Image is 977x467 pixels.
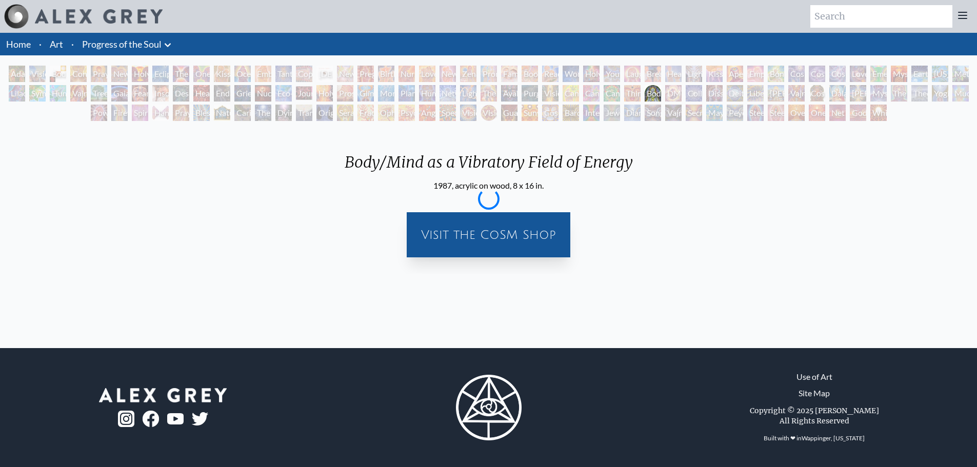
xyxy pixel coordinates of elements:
[214,85,230,101] div: Endarkenment
[419,105,435,121] div: Angel Skin
[440,85,456,101] div: Networks
[234,66,251,82] div: Ocean of Love Bliss
[296,85,312,101] div: Journey of the Wounded Healer
[91,105,107,121] div: Power to the Peaceful
[850,85,866,101] div: [PERSON_NAME]
[132,66,148,82] div: Holy Grail
[522,105,538,121] div: Sunyata
[747,105,764,121] div: Steeplehead 1
[440,105,456,121] div: Spectral Lotus
[604,85,620,101] div: Cannabacchus
[624,105,641,121] div: Diamond Being
[111,105,128,121] div: Firewalking
[645,105,661,121] div: Song of Vajra Being
[665,85,682,101] div: DMT - The Spirit Molecule
[788,85,805,101] div: Vajra Guru
[665,105,682,121] div: Vajra Being
[275,66,292,82] div: Tantra
[665,66,682,82] div: Healing
[481,85,497,101] div: The Shulgins and their Alchemical Angels
[413,218,564,251] a: Visit the CoSM Shop
[481,105,497,121] div: Vision Crystal Tondo
[747,66,764,82] div: Empowerment
[173,66,189,82] div: The Kiss
[583,105,600,121] div: Interbeing
[522,85,538,101] div: Purging
[583,85,600,101] div: Cannabis Sutra
[850,66,866,82] div: Love is a Cosmic Force
[193,85,210,101] div: Headache
[686,105,702,121] div: Secret Writing Being
[378,85,394,101] div: Monochord
[419,66,435,82] div: Love Circuit
[727,66,743,82] div: Aperture
[234,105,251,121] div: Caring
[870,105,887,121] div: White Light
[337,66,353,82] div: Newborn
[152,85,169,101] div: Insomnia
[336,179,641,192] div: 1987, acrylic on wood, 8 x 16 in.
[891,85,907,101] div: The Seer
[809,105,825,121] div: One
[9,66,25,82] div: Adam & Eve
[296,66,312,82] div: Copulating
[727,85,743,101] div: Deities & Demons Drinking from the Milky Pool
[255,66,271,82] div: Embracing
[440,66,456,82] div: New Family
[173,85,189,101] div: Despair
[316,105,333,121] div: Original Face
[336,153,641,179] div: Body/Mind as a Vibratory Field of Energy
[91,85,107,101] div: Tree & Person
[29,85,46,101] div: Symbiosis: Gall Wasp & Oak Tree
[50,66,66,82] div: Body, Mind, Spirit
[706,66,723,82] div: Kiss of the [MEDICAL_DATA]
[850,105,866,121] div: Godself
[768,105,784,121] div: Steeplehead 2
[686,66,702,82] div: Lightweaver
[686,85,702,101] div: Collective Vision
[173,105,189,121] div: Praying Hands
[501,66,517,82] div: Family
[768,85,784,101] div: [PERSON_NAME]
[706,105,723,121] div: Mayan Being
[214,66,230,82] div: Kissing
[645,66,661,82] div: Breathing
[275,85,292,101] div: Eco-Atlas
[604,105,620,121] div: Jewel Being
[501,105,517,121] div: Guardian of Infinite Vision
[316,85,333,101] div: Holy Fire
[357,66,374,82] div: Pregnancy
[193,105,210,121] div: Blessing Hand
[563,66,579,82] div: Wonder
[891,66,907,82] div: Mysteriosa 2
[645,85,661,101] div: Body/Mind as a Vibratory Field of Energy
[542,66,559,82] div: Reading
[788,105,805,121] div: Oversoul
[460,66,476,82] div: Zena Lotus
[809,66,825,82] div: Cosmic Artist
[706,85,723,101] div: Dissectional Art for Tool's Lateralus CD
[70,66,87,82] div: Contemplation
[132,85,148,101] div: Fear
[255,105,271,121] div: The Soul Finds It's Way
[9,85,25,101] div: Lilacs
[357,105,374,121] div: Fractal Eyes
[768,66,784,82] div: Bond
[296,105,312,121] div: Transfiguration
[870,85,887,101] div: Mystic Eye
[583,66,600,82] div: Holy Family
[624,85,641,101] div: Third Eye Tears of Joy
[481,66,497,82] div: Promise
[214,105,230,121] div: Nature of Mind
[911,85,928,101] div: Theologue
[932,66,948,82] div: [US_STATE] Song
[460,105,476,121] div: Vision Crystal
[604,66,620,82] div: Young & Old
[111,85,128,101] div: Gaia
[788,66,805,82] div: Cosmic Creativity
[932,85,948,101] div: Yogi & the Möbius Sphere
[70,85,87,101] div: Vajra Horse
[501,85,517,101] div: Ayahuasca Visitation
[378,66,394,82] div: Birth
[50,85,66,101] div: Humming Bird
